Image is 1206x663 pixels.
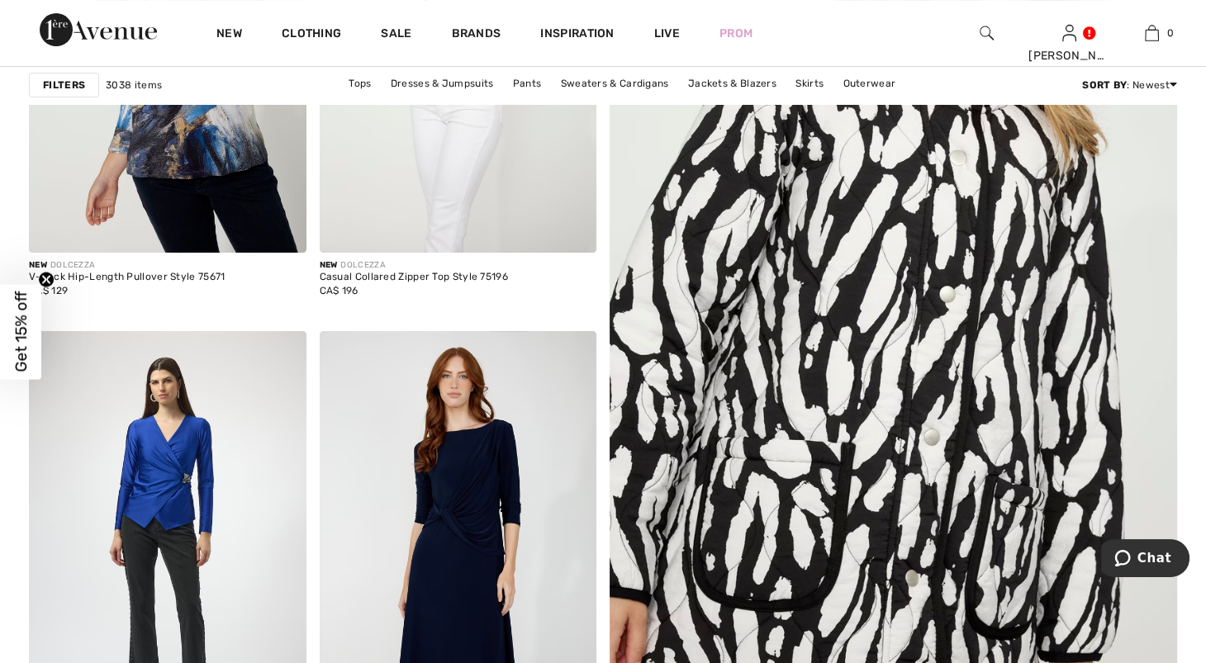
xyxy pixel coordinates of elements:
[216,26,242,44] a: New
[680,73,785,94] a: Jackets & Blazers
[40,13,157,46] img: 1ère Avenue
[29,272,225,283] div: V-Neck Hip-Length Pullover Style 75671
[320,272,508,283] div: Casual Collared Zipper Top Style 75196
[834,73,904,94] a: Outerwear
[654,25,680,42] a: Live
[1028,47,1109,64] div: [PERSON_NAME]
[29,259,225,272] div: DOLCEZZA
[719,25,753,42] a: Prom
[381,26,411,44] a: Sale
[1101,539,1189,580] iframe: Opens a widget where you can chat to one of our agents
[1111,23,1192,43] a: 0
[1082,78,1177,92] div: : Newest
[106,78,162,92] span: 3038 items
[540,26,614,44] span: Inspiration
[29,285,68,296] span: CA$ 129
[340,73,379,94] a: Tops
[505,73,550,94] a: Pants
[320,285,358,296] span: CA$ 196
[1062,23,1076,43] img: My Info
[1167,26,1174,40] span: 0
[1062,25,1076,40] a: Sign In
[38,271,55,287] button: Close teaser
[452,26,501,44] a: Brands
[382,73,502,94] a: Dresses & Jumpsuits
[980,23,994,43] img: search the website
[320,259,508,272] div: DOLCEZZA
[553,73,677,94] a: Sweaters & Cardigans
[787,73,832,94] a: Skirts
[1082,79,1127,91] strong: Sort By
[29,260,47,270] span: New
[12,291,31,372] span: Get 15% off
[1145,23,1159,43] img: My Bag
[282,26,341,44] a: Clothing
[320,260,338,270] span: New
[43,78,85,92] strong: Filters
